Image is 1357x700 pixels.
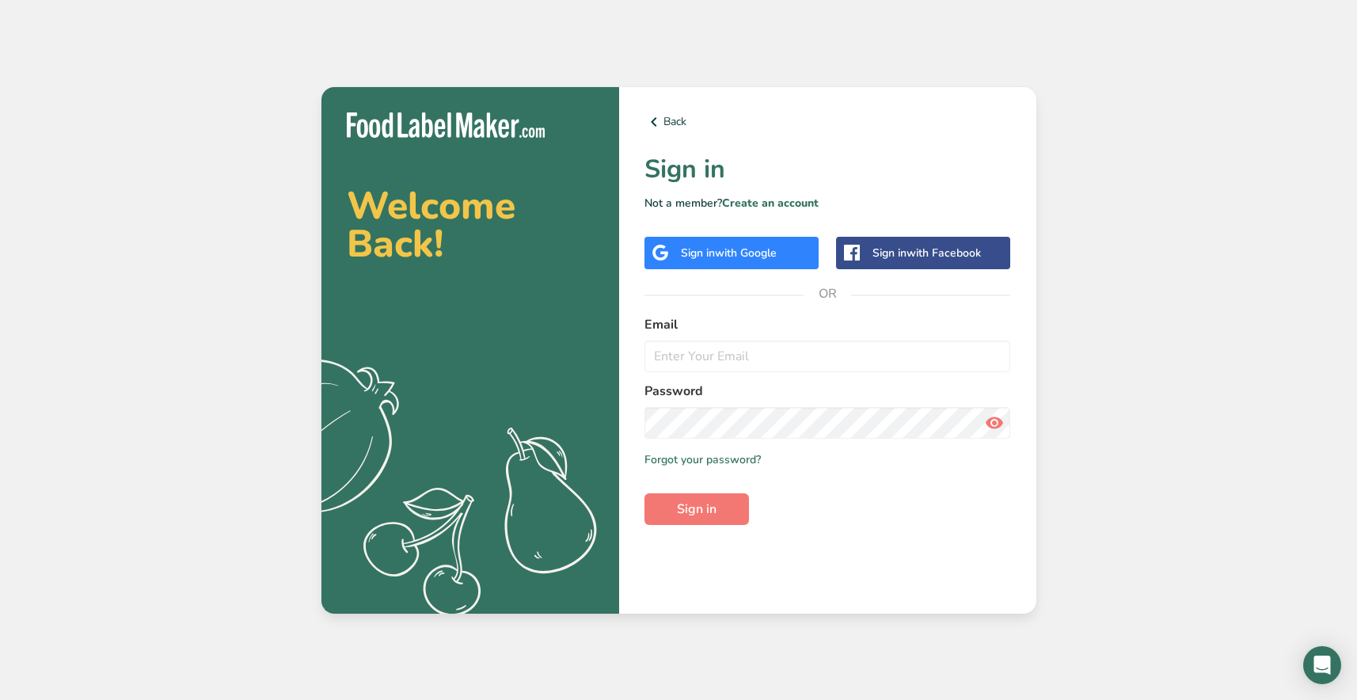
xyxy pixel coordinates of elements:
[644,340,1011,372] input: Enter Your Email
[804,270,851,318] span: OR
[722,196,819,211] a: Create an account
[644,112,1011,131] a: Back
[347,112,545,139] img: Food Label Maker
[681,245,777,261] div: Sign in
[644,451,761,468] a: Forgot your password?
[347,187,594,263] h2: Welcome Back!
[872,245,981,261] div: Sign in
[644,195,1011,211] p: Not a member?
[644,315,1011,334] label: Email
[1303,646,1341,684] div: Open Intercom Messenger
[677,500,717,519] span: Sign in
[644,493,749,525] button: Sign in
[715,245,777,261] span: with Google
[644,382,1011,401] label: Password
[644,150,1011,188] h1: Sign in
[907,245,981,261] span: with Facebook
